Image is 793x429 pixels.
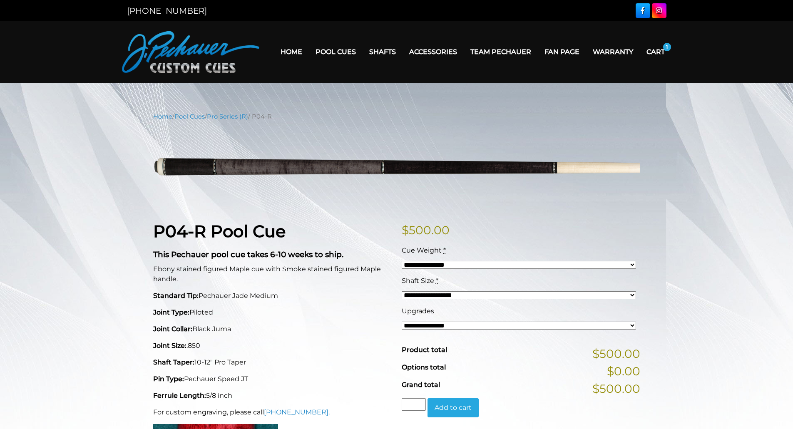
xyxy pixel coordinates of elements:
span: Upgrades [402,307,434,315]
a: Warranty [586,41,640,62]
p: Pechauer Jade Medium [153,291,392,301]
span: $ [402,223,409,237]
p: Black Juma [153,324,392,334]
span: Options total [402,363,446,371]
span: Cue Weight [402,246,442,254]
input: Product quantity [402,398,426,411]
p: For custom engraving, please call [153,407,392,417]
abbr: required [443,246,446,254]
strong: Joint Type: [153,308,189,316]
strong: This Pechauer pool cue takes 6-10 weeks to ship. [153,250,343,259]
a: Team Pechauer [464,41,538,62]
p: Pechauer Speed JT [153,374,392,384]
a: Pro Series (R) [207,113,248,120]
a: Shafts [363,41,403,62]
a: Pool Cues [309,41,363,62]
abbr: required [436,277,438,285]
strong: Shaft Taper: [153,358,194,366]
button: Add to cart [428,398,479,417]
span: Grand total [402,381,440,389]
a: [PHONE_NUMBER] [127,6,207,16]
strong: Joint Collar: [153,325,192,333]
strong: Standard Tip: [153,292,199,300]
a: Pool Cues [174,113,205,120]
nav: Breadcrumb [153,112,640,121]
strong: P04-R Pool Cue [153,221,286,241]
img: P04-N.png [153,127,640,208]
a: Cart [640,41,671,62]
img: Pechauer Custom Cues [122,31,259,73]
p: Ebony stained figured Maple cue with Smoke stained figured Maple handle. [153,264,392,284]
a: Fan Page [538,41,586,62]
p: Piloted [153,307,392,317]
strong: Pin Type: [153,375,184,383]
p: .850 [153,341,392,351]
p: 10-12" Pro Taper [153,357,392,367]
span: Product total [402,346,447,354]
bdi: 500.00 [402,223,450,237]
a: [PHONE_NUMBER]. [264,408,330,416]
span: $500.00 [592,345,640,362]
a: Home [274,41,309,62]
p: 5/8 inch [153,391,392,401]
span: Shaft Size [402,277,434,285]
a: Accessories [403,41,464,62]
span: $500.00 [592,380,640,397]
strong: Joint Size: [153,342,186,350]
a: Home [153,113,172,120]
strong: Ferrule Length: [153,392,206,399]
span: $0.00 [607,362,640,380]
